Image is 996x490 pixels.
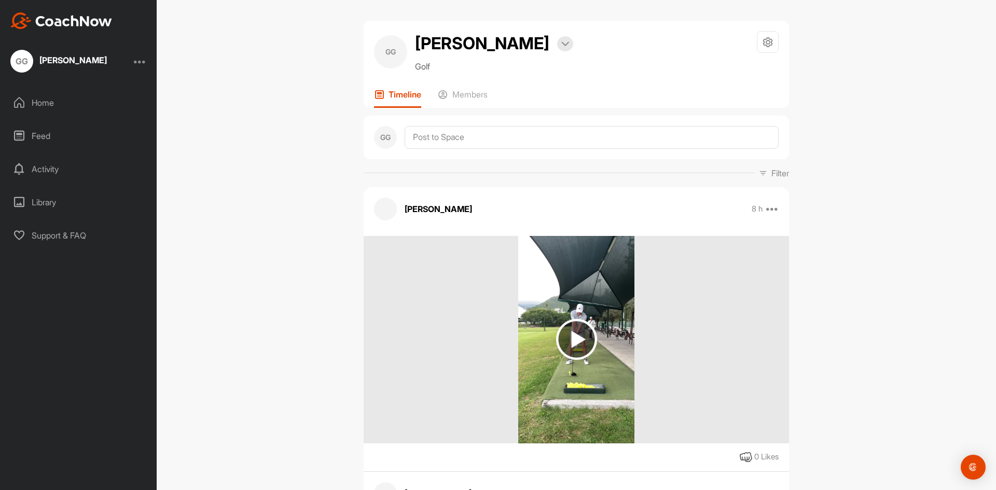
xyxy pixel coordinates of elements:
p: 8 h [752,204,763,214]
div: GG [374,126,397,149]
div: Support & FAQ [6,222,152,248]
div: Activity [6,156,152,182]
p: Members [452,89,488,100]
div: 0 Likes [754,451,779,463]
img: play [556,319,597,360]
div: GG [374,35,407,68]
h2: [PERSON_NAME] [415,31,549,56]
img: media [518,236,634,443]
div: Open Intercom Messenger [961,455,986,480]
div: Library [6,189,152,215]
div: GG [10,50,33,73]
p: Golf [415,60,573,73]
p: Timeline [389,89,421,100]
img: arrow-down [561,41,569,47]
div: Feed [6,123,152,149]
img: CoachNow [10,12,112,29]
div: Home [6,90,152,116]
div: [PERSON_NAME] [39,56,107,64]
p: Filter [771,167,789,179]
p: [PERSON_NAME] [405,203,472,215]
